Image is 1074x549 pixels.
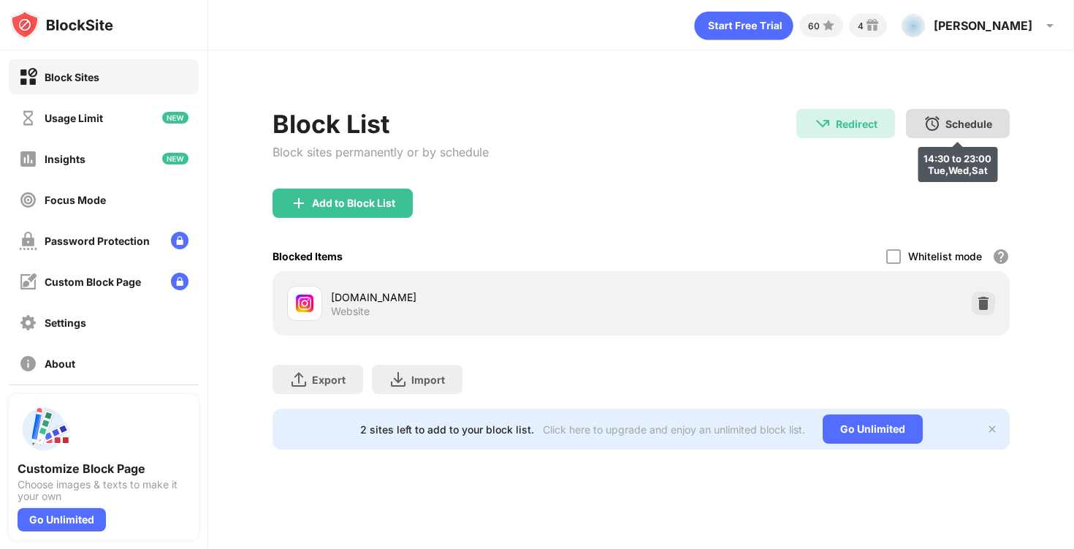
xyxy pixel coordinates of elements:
img: lock-menu.svg [171,232,188,249]
div: Whitelist mode [908,250,982,262]
img: new-icon.svg [162,153,188,164]
div: Choose images & texts to make it your own [18,479,190,502]
img: new-icon.svg [162,112,188,124]
div: Block sites permanently or by schedule [273,145,489,159]
img: logo-blocksite.svg [10,10,113,39]
div: [PERSON_NAME] [934,18,1032,33]
div: Password Protection [45,235,150,247]
img: points-small.svg [820,17,837,34]
img: password-protection-off.svg [19,232,37,250]
div: Go Unlimited [18,508,106,531]
div: animation [694,11,793,40]
img: time-usage-off.svg [19,109,37,127]
div: Block Sites [45,71,99,83]
div: Import [411,374,445,386]
div: Custom Block Page [45,276,141,288]
div: Blocked Items [273,250,343,262]
div: 60 [808,20,820,31]
div: Go Unlimited [823,414,923,444]
div: Redirect [836,118,877,130]
img: insights-off.svg [19,150,37,168]
img: reward-small.svg [864,17,881,34]
div: Insights [45,153,85,165]
div: Block List [273,109,489,139]
div: 4 [858,20,864,31]
div: Customize Block Page [18,461,190,476]
div: About [45,357,75,370]
div: 14:30 to 23:00 [923,153,991,164]
div: Tue,Wed,Sat [923,164,991,176]
img: block-on.svg [19,68,37,86]
img: push-custom-page.svg [18,403,70,455]
img: settings-off.svg [19,314,37,332]
img: about-off.svg [19,355,37,373]
img: favicons [296,295,313,312]
img: AGNmyxbehZPCoh9lGaHphLNmRcZ42Kn89oOE2DL4hqDZ=s96-c [902,14,925,37]
div: Schedule [945,118,992,130]
div: Focus Mode [45,194,106,206]
div: [DOMAIN_NAME] [331,289,641,305]
div: Click here to upgrade and enjoy an unlimited block list. [543,423,805,436]
img: lock-menu.svg [171,273,188,290]
div: Export [312,374,346,386]
div: Usage Limit [45,112,103,124]
div: 2 sites left to add to your block list. [360,423,534,436]
div: Add to Block List [312,197,395,209]
img: focus-off.svg [19,191,37,209]
img: customize-block-page-off.svg [19,273,37,291]
div: Website [331,305,370,318]
img: x-button.svg [986,423,998,435]
div: Settings [45,317,86,329]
